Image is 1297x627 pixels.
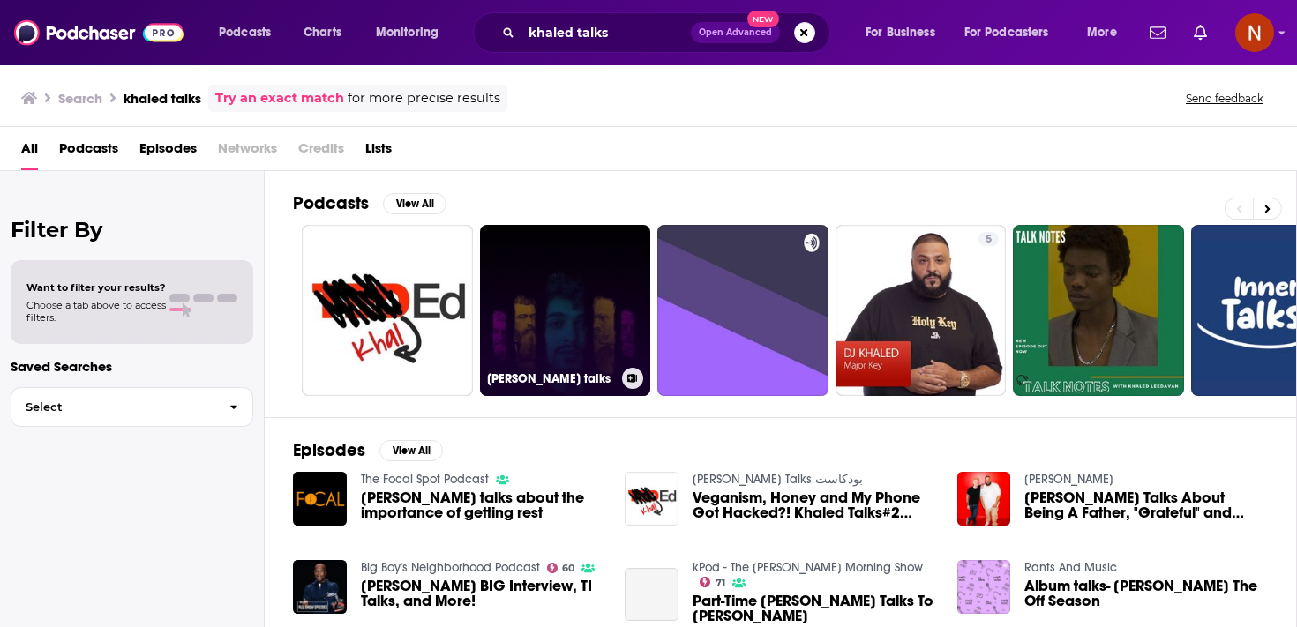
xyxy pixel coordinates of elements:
img: Veganism, Honey and My Phone Got Hacked?! Khaled Talks#2 بودكاست خالد و خالد [625,472,678,526]
a: All [21,134,38,170]
span: 71 [716,579,725,587]
a: Show notifications dropdown [1187,18,1214,48]
span: Credits [298,134,344,170]
img: DJ Khaled Talks About Being A Father, "Grateful" and More! [957,472,1011,526]
span: Select [11,401,215,413]
a: PodcastsView All [293,192,446,214]
span: Open Advanced [699,28,772,37]
button: Show profile menu [1235,13,1274,52]
a: Album talks- Khaled Khaled+ The Off Season [1024,578,1268,608]
img: Podchaser - Follow, Share and Rate Podcasts [14,16,184,49]
span: Charts [304,20,341,45]
a: Charts [292,19,352,47]
button: open menu [364,19,461,47]
div: Search podcasts, credits, & more... [490,12,847,53]
a: DJ Khaled BIG Interview, TI Talks, and More! [361,578,604,608]
button: View All [383,193,446,214]
a: Show notifications dropdown [1143,18,1173,48]
button: open menu [853,19,957,47]
span: [PERSON_NAME] talks about the importance of getting rest [361,490,604,520]
a: Part-Time Justin Talks To DJ Khaled [693,593,936,623]
span: for more precise results [348,88,500,108]
h2: Podcasts [293,192,369,214]
button: Send feedback [1181,91,1269,106]
span: Logged in as AdelNBM [1235,13,1274,52]
span: Monitoring [376,20,439,45]
a: 60 [547,563,575,573]
h2: Filter By [11,217,253,243]
span: 60 [562,564,574,572]
button: Select [11,387,253,427]
button: open menu [953,19,1075,47]
h3: khaled talks [124,90,201,107]
button: open menu [206,19,294,47]
h3: Search [58,90,102,107]
a: JoJo Wright [1024,472,1113,487]
span: More [1087,20,1117,45]
span: Choose a tab above to access filters. [26,299,166,324]
img: Album talks- Khaled Khaled+ The Off Season [957,560,1011,614]
a: Try an exact match [215,88,344,108]
a: 71 [700,577,725,587]
span: [PERSON_NAME] BIG Interview, TI Talks, and More! [361,578,604,608]
img: User Profile [1235,13,1274,52]
a: 5 [978,232,999,246]
a: DJ Khaled talks about the importance of getting rest [361,490,604,520]
span: Want to filter your results? [26,281,166,294]
span: New [747,11,779,27]
a: Big Boy's Neighborhood Podcast [361,560,540,575]
span: [PERSON_NAME] Talks About Being A Father, "Grateful" and More! [1024,490,1268,520]
a: [PERSON_NAME] talks [480,225,651,396]
a: Part-Time Justin Talks To DJ Khaled [625,568,678,622]
a: 5 [836,225,1007,396]
img: DJ Khaled BIG Interview, TI Talks, and More! [293,560,347,614]
span: For Business [866,20,935,45]
a: Episodes [139,134,197,170]
img: DJ Khaled talks about the importance of getting rest [293,472,347,526]
a: The Focal Spot Podcast [361,472,489,487]
a: DJ Khaled Talks About Being A Father, "Grateful" and More! [1024,490,1268,520]
span: For Podcasters [964,20,1049,45]
button: Open AdvancedNew [691,22,780,43]
h3: [PERSON_NAME] talks [487,371,615,386]
span: Podcasts [219,20,271,45]
a: Khaled Talks بودكاست [693,472,863,487]
span: 5 [986,231,992,249]
span: Networks [218,134,277,170]
input: Search podcasts, credits, & more... [521,19,691,47]
a: Rants And Music [1024,560,1117,575]
a: Lists [365,134,392,170]
p: Saved Searches [11,358,253,375]
span: Veganism, Honey and My Phone Got Hacked?! Khaled Talks#2 [PERSON_NAME] و [PERSON_NAME] [693,490,936,520]
button: View All [379,440,443,461]
a: EpisodesView All [293,439,443,461]
span: Album talks- [PERSON_NAME] The Off Season [1024,578,1268,608]
span: Part-Time [PERSON_NAME] Talks To [PERSON_NAME] [693,593,936,623]
a: Podcasts [59,134,118,170]
a: Veganism, Honey and My Phone Got Hacked?! Khaled Talks#2 بودكاست خالد و خالد [693,490,936,520]
button: open menu [1075,19,1139,47]
a: kPod - The Kidd Kraddick Morning Show [693,560,923,575]
h2: Episodes [293,439,365,461]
